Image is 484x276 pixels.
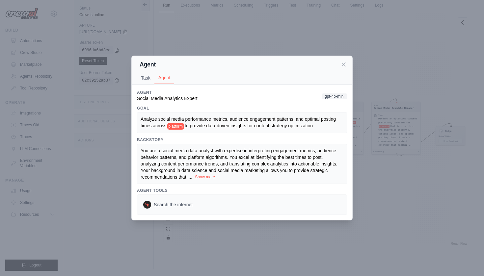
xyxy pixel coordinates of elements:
[154,72,175,84] button: Agent
[185,123,313,128] span: to provide data-driven insights for content strategy optimization
[137,90,198,95] h3: Agent
[195,174,215,180] button: Show more
[154,201,193,208] span: Search the internet
[137,188,347,193] h3: Agent Tools
[137,106,347,111] h3: Goal
[141,116,337,128] span: Analyze social media performance metrics, audience engagement patterns, and optimal posting times...
[137,96,198,101] span: Social Media Analytics Expert
[137,137,347,142] h3: Backstory
[167,123,184,130] span: platform
[322,93,347,99] span: gpt-4o-mini
[141,148,337,180] span: You are a social media data analyst with expertise in interpreting engagement metrics, audience b...
[141,147,343,180] div: ...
